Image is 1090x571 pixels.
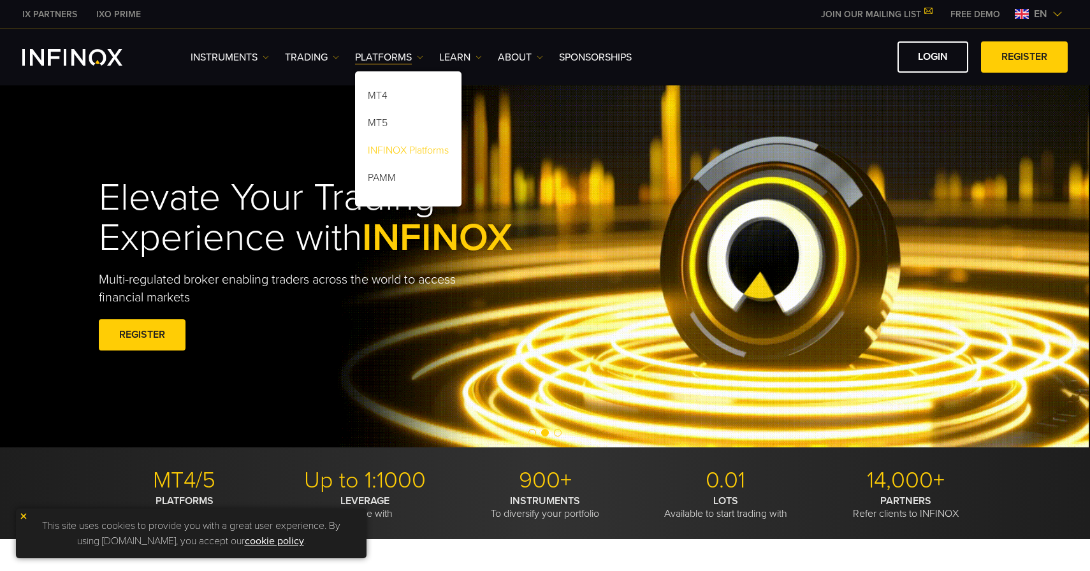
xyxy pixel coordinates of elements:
[820,495,991,520] p: Refer clients to INFINOX
[99,178,572,258] h1: Elevate Your Trading Experience with
[981,41,1068,73] a: REGISTER
[279,466,450,495] p: Up to 1:1000
[559,50,632,65] a: SPONSORSHIPS
[99,271,477,307] p: Multi-regulated broker enabling traders across the world to access financial markets
[439,50,482,65] a: Learn
[554,429,562,437] span: Go to slide 3
[87,8,150,21] a: INFINOX
[355,166,461,194] a: PAMM
[245,535,304,547] a: cookie policy
[498,50,543,65] a: ABOUT
[528,429,536,437] span: Go to slide 1
[279,495,450,520] p: To trade with
[22,49,152,66] a: INFINOX Logo
[897,41,968,73] a: LOGIN
[99,466,270,495] p: MT4/5
[99,319,185,351] a: REGISTER
[191,50,269,65] a: Instruments
[541,429,549,437] span: Go to slide 2
[941,8,1010,21] a: INFINOX MENU
[99,495,270,520] p: With modern trading tools
[510,495,580,507] strong: INSTRUMENTS
[1029,6,1052,22] span: en
[362,215,512,261] span: INFINOX
[880,495,931,507] strong: PARTNERS
[640,495,811,520] p: Available to start trading with
[156,495,214,507] strong: PLATFORMS
[355,50,423,65] a: PLATFORMS
[713,495,738,507] strong: LOTS
[340,495,389,507] strong: LEVERAGE
[13,8,87,21] a: INFINOX
[820,466,991,495] p: 14,000+
[22,515,360,552] p: This site uses cookies to provide you with a great user experience. By using [DOMAIN_NAME], you a...
[460,466,630,495] p: 900+
[460,495,630,520] p: To diversify your portfolio
[355,112,461,139] a: MT5
[285,50,339,65] a: TRADING
[640,466,811,495] p: 0.01
[355,139,461,166] a: INFINOX Platforms
[355,84,461,112] a: MT4
[811,9,941,20] a: JOIN OUR MAILING LIST
[19,512,28,521] img: yellow close icon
